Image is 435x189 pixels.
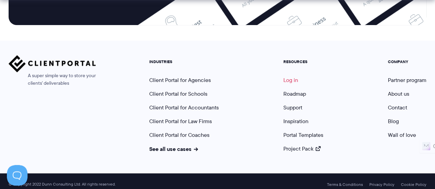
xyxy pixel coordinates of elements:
[327,182,363,187] a: Terms & Conditions
[283,59,323,64] h5: RESOURCES
[388,90,409,98] a: About us
[388,117,399,125] a: Blog
[401,182,426,187] a: Cookie Policy
[283,117,308,125] a: Inspiration
[388,131,416,139] a: Wall of love
[149,76,211,84] a: Client Portal for Agencies
[149,145,198,153] a: See all use cases
[283,76,298,84] a: Log in
[369,182,394,187] a: Privacy Policy
[388,104,407,111] a: Contact
[283,145,320,153] a: Project Pack
[149,59,219,64] h5: INDUSTRIES
[7,165,28,186] iframe: Toggle Customer Support
[5,182,119,187] span: © Copyright 2022 Dunn Consulting Ltd. All rights reserved.
[149,117,212,125] a: Client Portal for Law Firms
[149,90,207,98] a: Client Portal for Schools
[388,76,426,84] a: Partner program
[149,104,219,111] a: Client Portal for Accountants
[283,131,323,139] a: Portal Templates
[388,59,426,64] h5: COMPANY
[283,90,306,98] a: Roadmap
[283,104,302,111] a: Support
[149,131,209,139] a: Client Portal for Coaches
[9,72,96,87] span: A super simple way to store your clients' deliverables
